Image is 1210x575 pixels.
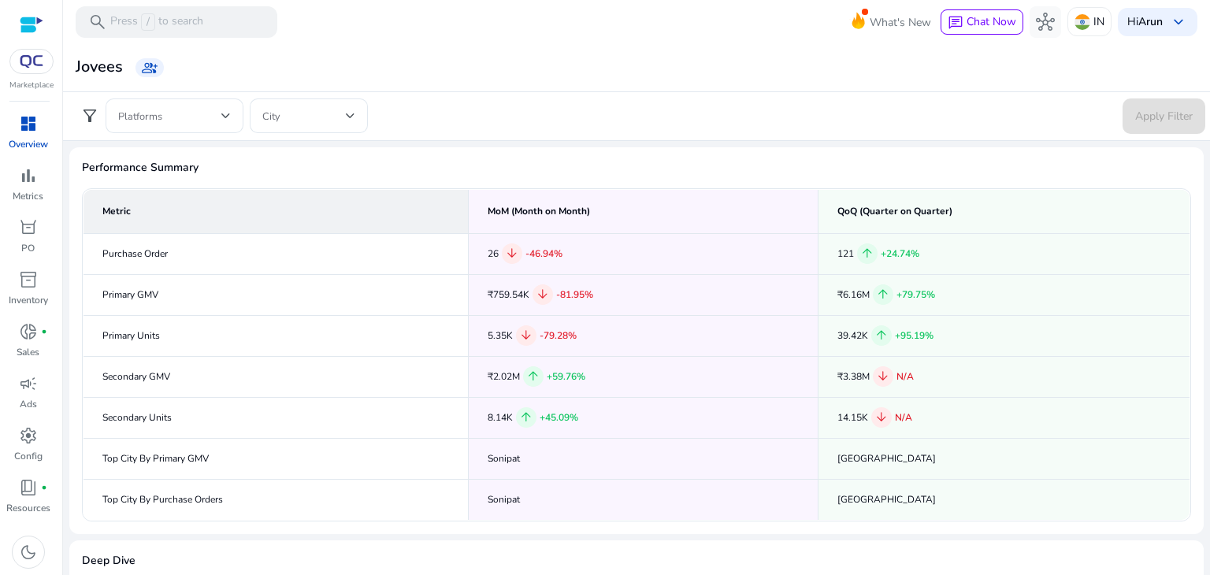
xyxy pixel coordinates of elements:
[6,501,50,515] p: Resources
[874,328,889,343] span: arrow_upward
[941,9,1023,35] button: chatChat Now
[1030,6,1061,38] button: hub
[76,57,123,76] h3: Jovees
[14,449,43,463] p: Config
[21,241,35,255] p: PO
[9,137,48,151] p: Overview
[84,189,469,233] th: Metric
[876,369,890,384] span: arrow_downward
[488,366,798,387] div: ₹2.02M
[948,15,963,31] span: chat
[505,247,519,261] span: arrow_downward
[1138,14,1163,29] b: Arun
[82,553,1191,569] span: Deep Dive
[967,14,1016,29] span: Chat Now
[20,397,37,411] p: Ads
[874,410,889,425] span: arrow_downward
[556,288,593,301] span: -81.95%
[82,160,1191,176] span: Performance Summary
[84,274,469,315] td: Primary GMV
[837,366,1171,387] div: ₹3.38M
[1075,14,1090,30] img: in.svg
[19,322,38,341] span: donut_small
[860,247,874,261] span: arrow_upward
[837,492,1171,508] div: [GEOGRAPHIC_DATA]
[84,397,469,438] td: Secondary Units
[488,492,798,508] div: Sonipat
[870,9,931,36] span: What's New
[13,189,43,203] p: Metrics
[84,356,469,397] td: Secondary GMV
[19,543,38,562] span: dark_mode
[488,407,798,428] div: 8.14K
[526,369,540,384] span: arrow_upward
[9,80,54,91] p: Marketplace
[876,287,890,302] span: arrow_upward
[19,270,38,289] span: inventory_2
[536,287,550,302] span: arrow_downward
[17,345,39,359] p: Sales
[540,329,577,342] span: -79.28%
[84,233,469,274] td: Purchase Order
[110,13,203,31] p: Press to search
[135,58,164,77] a: group_add
[896,370,914,383] span: N/A
[837,243,1171,264] div: 121
[519,328,533,343] span: arrow_downward
[547,370,585,383] span: +59.76%
[17,55,46,68] img: QC-logo.svg
[1093,8,1104,35] p: IN
[1036,13,1055,32] span: hub
[84,479,469,520] td: Top City By Purchase Orders
[19,218,38,237] span: orders
[19,114,38,133] span: dashboard
[540,411,578,424] span: +45.09%
[141,13,155,31] span: /
[19,478,38,497] span: book_4
[1169,13,1188,32] span: keyboard_arrow_down
[488,325,798,346] div: 5.35K
[837,407,1171,428] div: 14.15K
[896,288,935,301] span: +79.75%
[9,293,48,307] p: Inventory
[19,426,38,445] span: settings
[525,247,562,260] span: -46.94%
[41,484,47,491] span: fiber_manual_record
[88,13,107,32] span: search
[142,60,158,76] span: group_add
[1127,17,1163,28] p: Hi
[895,411,912,424] span: N/A
[41,328,47,335] span: fiber_manual_record
[488,284,798,305] div: ₹759.54K
[837,284,1171,305] div: ₹6.16M
[895,329,933,342] span: +95.19%
[84,438,469,479] td: Top City By Primary GMV
[837,451,1171,467] div: [GEOGRAPHIC_DATA]
[818,189,1190,233] th: QoQ (Quarter on Quarter)
[488,451,798,467] div: Sonipat
[80,106,99,125] span: filter_alt
[488,243,798,264] div: 26
[519,410,533,425] span: arrow_upward
[469,189,818,233] th: MoM (Month on Month)
[19,166,38,185] span: bar_chart
[19,374,38,393] span: campaign
[84,315,469,356] td: Primary Units
[837,325,1171,346] div: 39.42K
[881,247,919,260] span: +24.74%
